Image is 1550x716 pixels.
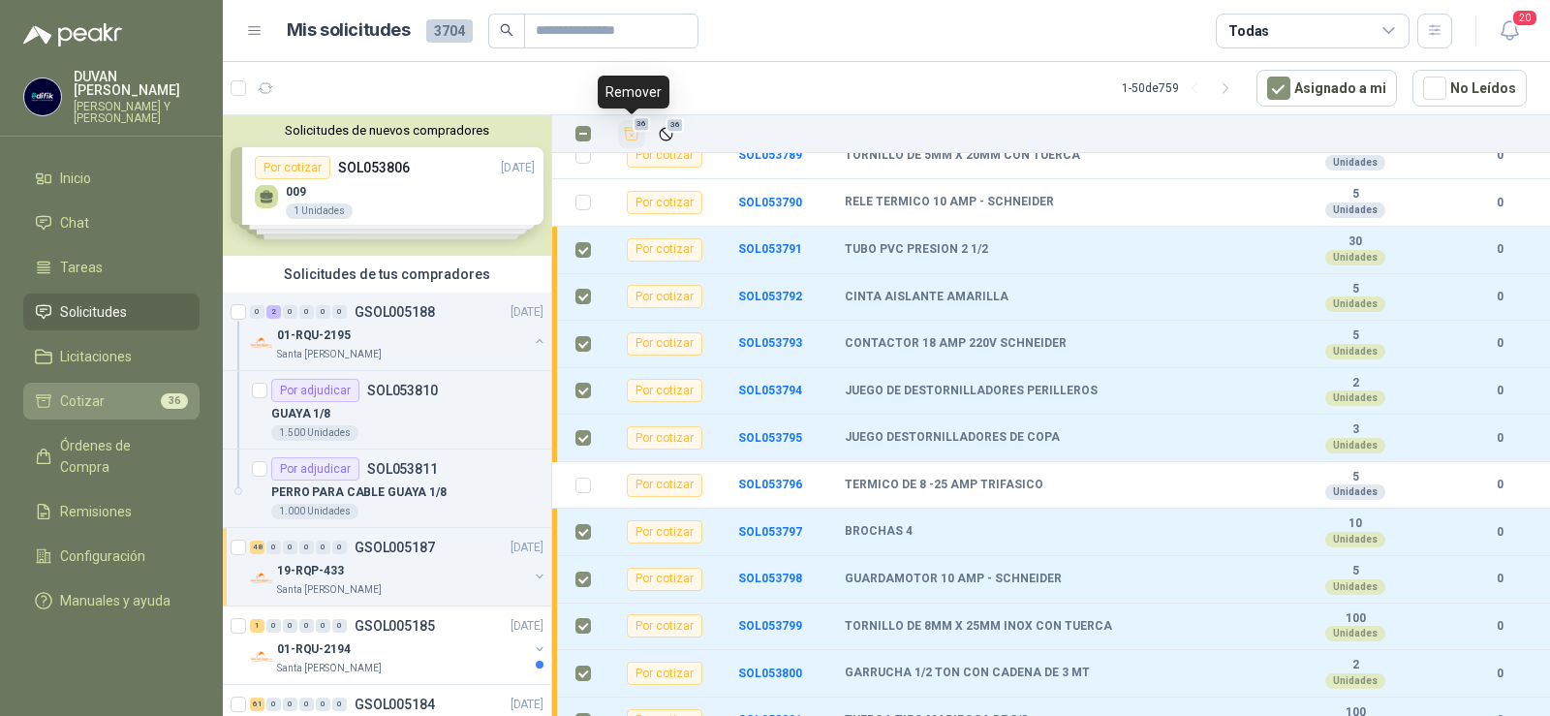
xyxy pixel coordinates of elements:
span: Remisiones [60,501,132,522]
span: Configuración [60,545,145,567]
b: GUARDAMOTOR 10 AMP - SCHNEIDER [845,572,1062,587]
a: SOL053793 [738,336,802,350]
div: Por adjudicar [271,379,359,402]
b: 0 [1472,334,1527,353]
a: SOL053795 [738,431,802,445]
b: 3 [1288,422,1422,438]
div: Unidades [1325,155,1385,171]
p: Santa [PERSON_NAME] [277,661,382,676]
a: Por adjudicarSOL053810GUAYA 1/81.500 Unidades [223,371,551,450]
b: 5 [1288,282,1422,297]
div: Unidades [1325,296,1385,312]
div: 61 [250,698,264,711]
b: GARRUCHA 1/2 TON CON CADENA DE 3 MT [845,666,1090,681]
div: Por cotizar [627,332,702,356]
b: 0 [1472,288,1527,306]
a: SOL053798 [738,572,802,585]
div: Por cotizar [627,426,702,450]
b: 0 [1472,617,1527,636]
span: search [500,23,513,37]
div: Por adjudicar [271,457,359,481]
div: Por cotizar [627,144,702,168]
div: Unidades [1325,390,1385,406]
button: Ignorar [653,121,679,147]
div: Unidades [1325,484,1385,500]
b: JUEGO DE DESTORNILLADORES PERILLEROS [845,384,1098,399]
a: Chat [23,204,200,241]
div: Por cotizar [627,379,702,402]
div: Unidades [1325,579,1385,595]
b: 2 [1288,658,1422,673]
a: 0 2 0 0 0 0 GSOL005188[DATE] Company Logo01-RQU-2195Santa [PERSON_NAME] [250,300,547,362]
div: Por cotizar [627,662,702,685]
div: 1.500 Unidades [271,425,358,441]
span: Tareas [60,257,103,278]
b: 0 [1472,146,1527,165]
b: RELE TERMICO 10 AMP - SCHNEIDER [845,195,1054,210]
div: 0 [316,619,330,633]
p: SOL053810 [367,384,438,397]
b: 100 [1288,611,1422,627]
p: [DATE] [511,696,543,714]
span: 3704 [426,19,473,43]
div: Remover [598,76,669,109]
p: Santa [PERSON_NAME] [277,582,382,598]
div: Solicitudes de tus compradores [223,256,551,293]
a: SOL053791 [738,242,802,256]
div: 0 [299,305,314,319]
b: 0 [1472,429,1527,448]
div: 0 [266,541,281,554]
b: TERMICO DE 8 -25 AMP TRIFASICO [845,478,1043,493]
span: Chat [60,212,89,233]
p: GSOL005184 [355,698,435,711]
div: 0 [299,698,314,711]
b: SOL053789 [738,148,802,162]
button: Solicitudes de nuevos compradores [231,123,543,138]
span: 20 [1511,9,1538,27]
div: Unidades [1325,250,1385,265]
b: 0 [1472,476,1527,494]
div: Todas [1228,20,1269,42]
a: SOL053796 [738,478,802,491]
div: Unidades [1325,202,1385,218]
p: [DATE] [511,617,543,636]
div: 0 [283,305,297,319]
a: Licitaciones [23,338,200,375]
a: SOL053792 [738,290,802,303]
div: 0 [316,305,330,319]
p: GSOL005188 [355,305,435,319]
p: DUVAN [PERSON_NAME] [74,70,200,97]
span: 36 [161,393,188,409]
a: SOL053790 [738,196,802,209]
div: 0 [316,698,330,711]
button: Añadir [618,120,645,148]
div: Unidades [1325,673,1385,689]
span: Licitaciones [60,346,132,367]
a: SOL053797 [738,525,802,539]
a: SOL053800 [738,667,802,680]
b: SOL053799 [738,619,802,633]
div: 0 [332,305,347,319]
b: JUEGO DESTORNILLADORES DE COPA [845,430,1060,446]
div: Por cotizar [627,520,702,544]
div: 0 [299,619,314,633]
div: 0 [299,541,314,554]
p: PERRO PARA CABLE GUAYA 1/8 [271,483,447,502]
button: No Leídos [1412,70,1527,107]
b: 30 [1288,234,1422,250]
div: 48 [250,541,264,554]
p: GUAYA 1/8 [271,405,330,423]
div: Por cotizar [627,614,702,638]
a: Por adjudicarSOL053811PERRO PARA CABLE GUAYA 1/81.000 Unidades [223,450,551,528]
div: Unidades [1325,532,1385,547]
div: 1 - 50 de 759 [1122,73,1241,104]
img: Logo peakr [23,23,122,47]
span: 36 [633,116,651,132]
div: Unidades [1325,344,1385,359]
a: 48 0 0 0 0 0 GSOL005187[DATE] Company Logo19-RQP-433Santa [PERSON_NAME] [250,536,547,598]
a: Cotizar36 [23,383,200,420]
div: 0 [316,541,330,554]
b: TORNILLO DE 8MM X 25MM INOX CON TUERCA [845,619,1112,635]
